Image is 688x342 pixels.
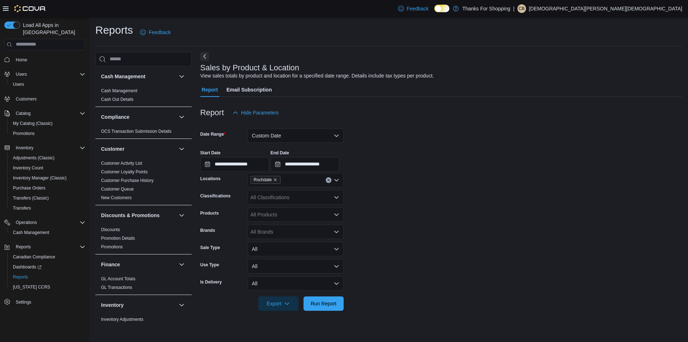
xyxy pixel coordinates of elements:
a: New Customers [101,195,132,200]
span: Washington CCRS [10,283,85,291]
span: Home [13,55,85,64]
button: Inventory Manager (Classic) [7,173,88,183]
span: Catalog [13,109,85,118]
a: Cash Out Details [101,97,134,102]
span: Discounts [101,227,120,233]
span: Load All Apps in [GEOGRAPHIC_DATA] [20,22,85,36]
button: Custom Date [248,128,344,143]
div: Compliance [95,127,192,139]
a: Customer Queue [101,187,134,192]
button: Finance [177,260,186,269]
span: Customers [13,94,85,103]
span: Home [16,57,27,63]
div: Christian Bishop [517,4,526,13]
label: Brands [200,228,215,233]
span: GL Transactions [101,285,132,290]
span: Customer Loyalty Points [101,169,148,175]
input: Press the down key to open a popover containing a calendar. [271,157,339,172]
button: Promotions [7,128,88,139]
label: Sale Type [200,245,220,250]
span: Email Subscription [226,83,272,97]
label: Classifications [200,193,231,199]
button: Operations [1,217,88,228]
label: Use Type [200,262,219,268]
a: Reports [10,273,31,281]
h3: Sales by Product & Location [200,64,299,72]
button: Discounts & Promotions [101,212,176,219]
a: Transfers (Classic) [10,194,52,202]
span: Reports [16,244,31,250]
span: Catalog [16,111,30,116]
button: All [248,276,344,291]
button: Next [200,52,209,61]
button: Cash Management [7,228,88,238]
span: Inventory Manager (Classic) [10,174,85,182]
span: OCS Transaction Submission Details [101,128,172,134]
a: GL Transactions [101,285,132,290]
button: Finance [101,261,176,268]
a: Cash Management [10,228,52,237]
a: Canadian Compliance [10,253,58,261]
button: Cash Management [101,73,176,80]
button: Catalog [13,109,33,118]
span: Settings [16,299,31,305]
p: Thanks For Shopping [462,4,510,13]
h3: Cash Management [101,73,145,80]
a: Inventory Count [10,164,46,172]
button: Open list of options [334,177,339,183]
span: Operations [16,220,37,225]
p: [DEMOGRAPHIC_DATA][PERSON_NAME][DEMOGRAPHIC_DATA] [529,4,682,13]
a: Adjustments (Classic) [10,154,57,162]
span: Cash Management [10,228,85,237]
button: Transfers [7,203,88,213]
div: Cash Management [95,86,192,107]
span: Promotions [13,131,35,136]
h3: Inventory [101,301,124,309]
a: [US_STATE] CCRS [10,283,53,291]
span: Canadian Compliance [13,254,55,260]
label: Start Date [200,150,221,156]
div: Discounts & Promotions [95,225,192,254]
button: Transfers (Classic) [7,193,88,203]
span: Users [10,80,85,89]
button: Purchase Orders [7,183,88,193]
span: Users [13,81,24,87]
label: End Date [271,150,289,156]
button: Cash Management [177,72,186,81]
button: Inventory [13,144,36,152]
a: Promotions [10,129,38,138]
a: Inventory Manager (Classic) [10,174,70,182]
span: Settings [13,297,85,306]
button: Export [258,296,298,311]
button: Inventory [177,301,186,309]
button: Compliance [101,113,176,121]
a: Customer Activity List [101,161,142,166]
span: Customer Activity List [101,160,142,166]
span: Operations [13,218,85,227]
span: Export [263,296,294,311]
span: CB [519,4,525,13]
button: [US_STATE] CCRS [7,282,88,292]
span: Adjustments (Classic) [13,155,54,161]
a: Settings [13,298,34,306]
span: Feedback [407,5,429,12]
span: Customer Queue [101,186,134,192]
button: Inventory [101,301,176,309]
button: All [248,242,344,256]
h3: Discounts & Promotions [101,212,159,219]
button: Inventory [1,143,88,153]
a: Customer Loyalty Points [101,169,148,174]
span: Inventory Adjustments [101,317,143,322]
a: Promotions [101,244,123,249]
button: Open list of options [334,212,339,217]
span: Feedback [149,29,171,36]
button: Reports [13,243,34,251]
button: Users [13,70,30,79]
label: Is Delivery [200,279,222,285]
label: Locations [200,176,221,182]
span: Dashboards [10,263,85,271]
span: Inventory [16,145,33,151]
span: Users [16,71,27,77]
span: Report [202,83,218,97]
span: Customers [16,96,37,102]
